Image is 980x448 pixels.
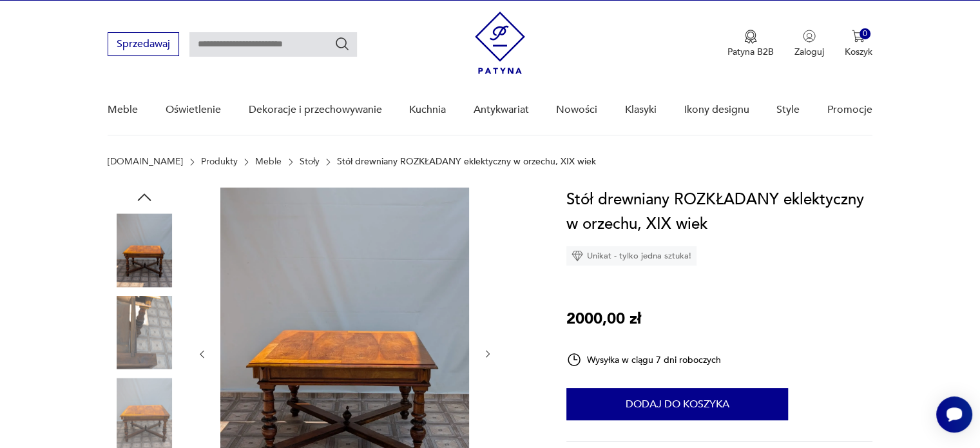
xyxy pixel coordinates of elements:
[556,85,597,135] a: Nowości
[566,307,641,331] p: 2000,00 zł
[794,30,824,58] button: Zaloguj
[625,85,657,135] a: Klasyki
[300,157,320,167] a: Stoły
[744,30,757,44] img: Ikona medalu
[255,157,282,167] a: Meble
[803,30,816,43] img: Ikonka użytkownika
[108,85,138,135] a: Meble
[794,46,824,58] p: Zaloguj
[936,396,972,433] iframe: Smartsupp widget button
[860,28,870,39] div: 0
[475,12,525,74] img: Patyna - sklep z meblami i dekoracjami vintage
[727,30,774,58] button: Patyna B2B
[566,388,788,420] button: Dodaj do koszyka
[827,85,872,135] a: Promocje
[108,213,181,287] img: Zdjęcie produktu Stół drewniany ROZKŁADANY eklektyczny w orzechu, XIX wiek
[334,36,350,52] button: Szukaj
[166,85,221,135] a: Oświetlenie
[684,85,749,135] a: Ikony designu
[201,157,238,167] a: Produkty
[248,85,381,135] a: Dekoracje i przechowywanie
[566,352,721,367] div: Wysyłka w ciągu 7 dni roboczych
[108,41,179,50] a: Sprzedawaj
[845,46,872,58] p: Koszyk
[845,30,872,58] button: 0Koszyk
[852,30,865,43] img: Ikona koszyka
[474,85,529,135] a: Antykwariat
[409,85,446,135] a: Kuchnia
[727,46,774,58] p: Patyna B2B
[572,250,583,262] img: Ikona diamentu
[566,246,697,266] div: Unikat - tylko jedna sztuka!
[776,85,800,135] a: Style
[337,157,596,167] p: Stół drewniany ROZKŁADANY eklektyczny w orzechu, XIX wiek
[566,188,872,237] h1: Stół drewniany ROZKŁADANY eklektyczny w orzechu, XIX wiek
[108,32,179,56] button: Sprzedawaj
[727,30,774,58] a: Ikona medaluPatyna B2B
[108,157,183,167] a: [DOMAIN_NAME]
[108,296,181,369] img: Zdjęcie produktu Stół drewniany ROZKŁADANY eklektyczny w orzechu, XIX wiek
